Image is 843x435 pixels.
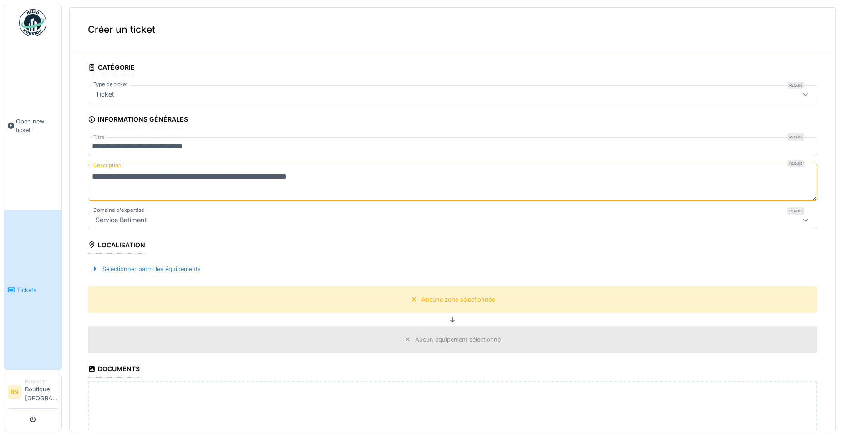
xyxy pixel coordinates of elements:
[88,362,140,378] div: Documents
[91,206,146,214] label: Domaine d'expertise
[787,133,804,141] div: Requis
[4,210,61,370] a: Tickets
[415,335,501,344] div: Aucun équipement sélectionné
[787,82,804,89] div: Requis
[17,286,58,294] span: Tickets
[91,160,123,171] label: Description
[91,81,130,88] label: Type de ticket
[787,207,804,215] div: Requis
[88,238,145,254] div: Localisation
[70,8,835,51] div: Créer un ticket
[88,113,188,128] div: Informations générales
[25,378,58,406] li: Boutique [GEOGRAPHIC_DATA]
[4,41,61,210] a: Open new ticket
[19,9,46,36] img: Badge_color-CXgf-gQk.svg
[787,160,804,167] div: Requis
[16,117,58,134] span: Open new ticket
[92,215,151,225] div: Service Batiment
[421,295,495,304] div: Aucune zone sélectionnée
[91,133,107,141] label: Titre
[88,61,135,76] div: Catégorie
[8,385,21,399] li: BN
[92,89,118,99] div: Ticket
[25,378,58,385] div: Requester
[8,378,58,409] a: BN RequesterBoutique [GEOGRAPHIC_DATA]
[88,263,204,275] div: Sélectionner parmi les équipements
